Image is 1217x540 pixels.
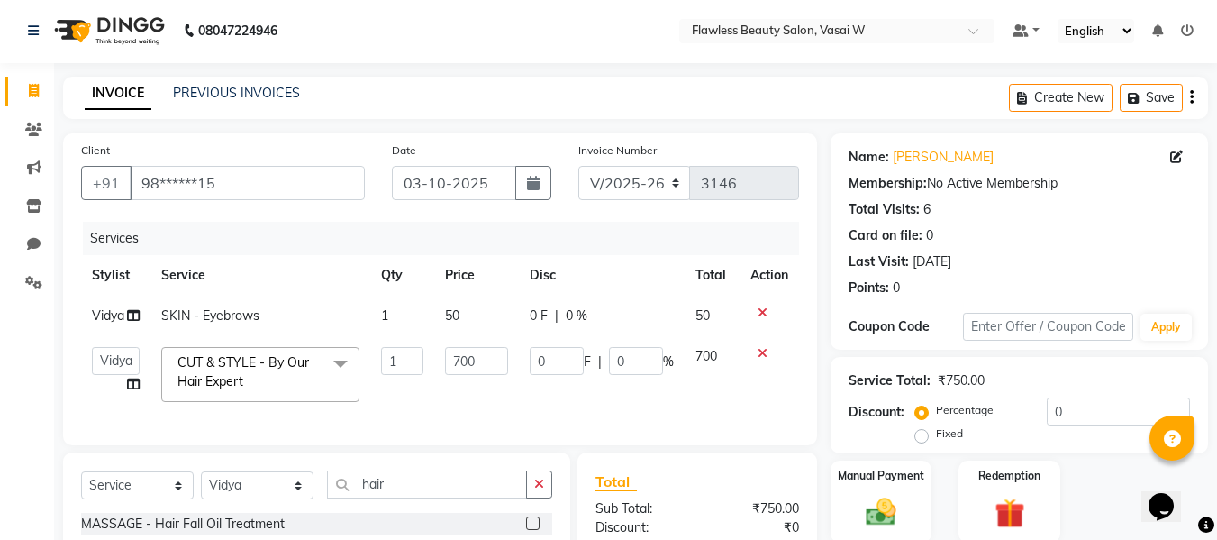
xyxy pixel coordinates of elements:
[81,515,285,534] div: MASSAGE - Hair Fall Oil Treatment
[740,255,799,296] th: Action
[936,402,994,418] label: Percentage
[838,468,924,484] label: Manual Payment
[81,255,150,296] th: Stylist
[1120,84,1183,112] button: Save
[555,307,559,325] span: |
[81,166,132,200] button: +91
[893,279,900,297] div: 0
[173,85,300,101] a: PREVIOUS INVOICES
[598,352,602,371] span: |
[150,255,370,296] th: Service
[849,403,904,422] div: Discount:
[370,255,435,296] th: Qty
[978,468,1040,484] label: Redemption
[578,142,657,159] label: Invoice Number
[327,471,527,499] input: Search or Scan
[92,307,124,324] span: Vidya
[893,148,994,167] a: [PERSON_NAME]
[857,495,905,529] img: _cash.svg
[595,472,637,491] span: Total
[83,222,813,255] div: Services
[985,495,1034,532] img: _gift.svg
[697,518,813,537] div: ₹0
[243,373,251,389] a: x
[923,200,931,219] div: 6
[849,279,889,297] div: Points:
[381,307,388,324] span: 1
[161,307,259,324] span: SKIN - Eyebrows
[685,255,740,296] th: Total
[913,252,951,271] div: [DATE]
[392,142,416,159] label: Date
[582,499,697,518] div: Sub Total:
[582,518,697,537] div: Discount:
[530,307,548,325] span: 0 F
[938,371,985,390] div: ₹750.00
[130,166,365,200] input: Search by Name/Mobile/Email/Code
[85,78,151,110] a: INVOICE
[1009,84,1113,112] button: Create New
[177,354,309,389] span: CUT & STYLE - By Our Hair Expert
[1140,314,1192,341] button: Apply
[849,252,909,271] div: Last Visit:
[695,307,710,324] span: 50
[198,5,277,56] b: 08047224946
[695,348,717,364] span: 700
[519,255,685,296] th: Disc
[46,5,169,56] img: logo
[663,352,674,371] span: %
[849,174,1190,193] div: No Active Membership
[434,255,518,296] th: Price
[445,307,459,324] span: 50
[963,313,1133,341] input: Enter Offer / Coupon Code
[849,371,931,390] div: Service Total:
[697,499,813,518] div: ₹750.00
[849,226,922,245] div: Card on file:
[849,148,889,167] div: Name:
[566,307,587,325] span: 0 %
[584,352,591,371] span: F
[1141,468,1199,522] iframe: chat widget
[81,142,110,159] label: Client
[849,317,962,336] div: Coupon Code
[926,226,933,245] div: 0
[849,200,920,219] div: Total Visits:
[936,426,963,442] label: Fixed
[849,174,927,193] div: Membership:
